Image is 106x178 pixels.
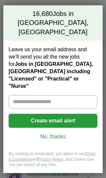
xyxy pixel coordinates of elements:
a: No, thanks [14,133,92,140]
label: Leave us your email address and we'll send you all the new jobs for [9,46,97,90]
a: Privacy Notice [38,157,63,162]
div: By creating an email alert, you agree to our and , and Cookie Use. You can cancel at any time. [3,151,103,173]
strong: Jobs in [GEOGRAPHIC_DATA], [GEOGRAPHIC_DATA] including "Licensed" or "Practical" or "Nurse" [9,61,93,89]
button: Create email alert [9,114,97,128]
h2: Jobs in [GEOGRAPHIC_DATA], [GEOGRAPHIC_DATA] [3,5,103,41]
span: 16,680 [32,9,53,19]
a: Terms & Conditions [9,151,95,162]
